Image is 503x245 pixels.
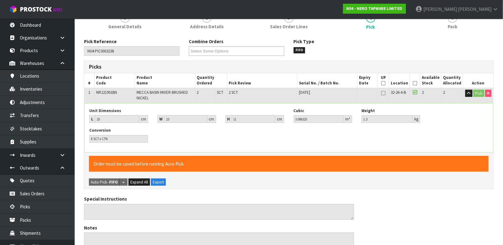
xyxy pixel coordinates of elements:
[84,196,127,202] label: Special Instructions
[441,73,463,88] th: Quantity Allocated
[347,6,403,11] strong: N04 - NERO TAPWARE LIMITED
[190,23,224,30] span: Address Details
[294,38,314,45] label: Pick Type
[343,4,406,14] a: N04 - NERO TAPWARE LIMITED
[89,128,111,133] label: Conversion
[361,115,413,123] input: Weight
[357,73,378,88] th: Expiry Date
[89,156,489,172] div: Order must be saved before running Auto Pick.
[297,73,357,88] th: Serial No. / Batch No.
[95,115,139,123] input: Length
[389,73,410,88] th: Location
[20,5,52,13] span: ProStock
[139,115,148,123] div: cm
[164,115,207,123] input: Width
[94,73,135,88] th: Product Code
[420,73,441,88] th: Available Stock
[232,115,276,123] input: Height
[84,73,94,88] th: #
[109,179,118,185] strong: FIFO
[130,179,148,185] span: Expand All
[275,115,284,123] div: cm
[89,108,121,114] label: Unit Dimensions
[299,90,310,95] span: [DATE]
[229,90,238,95] span: 2 SCT
[189,38,224,45] label: Combine Orders
[84,225,97,231] label: Notes
[91,116,93,122] strong: L
[458,6,491,12] span: [PERSON_NAME]
[108,23,142,30] span: General Details
[88,90,90,95] span: 1
[96,90,117,95] span: NR221901BN
[207,115,216,123] div: cm
[391,90,406,95] span: 32-26-4-B
[413,115,420,123] div: kg
[89,135,148,143] input: Conversion
[423,6,457,12] span: [PERSON_NAME]
[197,90,199,95] span: 2
[53,7,63,13] small: WMS
[294,108,305,114] label: Cubic
[378,73,389,88] th: UP
[270,23,308,30] span: Sales Order Lines
[217,90,223,95] span: SCT
[89,179,120,186] button: Auto Pick -FIFO
[84,38,117,45] label: Pick Reference
[227,73,297,88] th: Pick Review
[473,90,484,97] button: Pick
[137,90,188,101] span: MECCA BASIN MIXER BRUSHED NICKEL
[128,179,150,186] button: Expand All
[89,64,284,70] h3: Picks
[294,115,344,123] input: Cubic
[344,115,352,123] div: m³
[195,73,227,88] th: Quantity Ordered
[448,23,458,30] span: Pack
[422,90,424,95] span: 2
[294,47,305,53] span: FIFO
[151,179,166,186] button: Export
[463,73,493,88] th: Action
[159,116,163,122] strong: W
[227,116,230,122] strong: H
[135,73,195,88] th: Product Name
[443,90,445,95] span: 2
[9,5,17,13] img: cube-alt.png
[366,24,375,30] span: Pick
[361,108,375,114] label: Weight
